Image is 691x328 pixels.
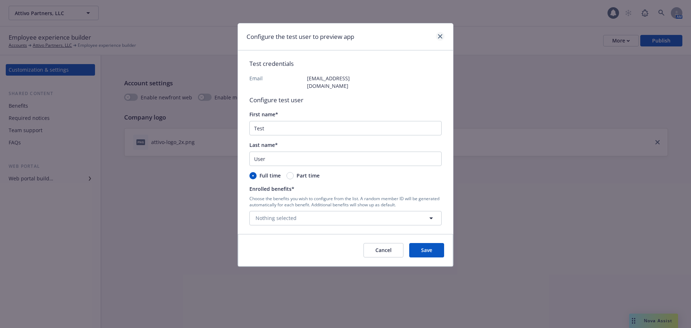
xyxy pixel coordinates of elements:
[249,141,278,148] span: Last name*
[286,172,294,179] input: Part time
[249,211,442,225] button: Nothing selected
[436,32,444,41] a: close
[249,196,442,208] p: Choose the benefits you wish to configure from the list. A random member ID will be generated aut...
[409,243,444,257] button: Save
[249,172,257,179] input: Full time
[259,172,281,179] span: Full time
[256,214,297,222] span: Nothing selected
[249,59,442,68] p: Test credentials
[375,247,392,253] span: Cancel
[297,172,320,179] span: Part time
[363,243,403,257] button: Cancel
[307,75,365,90] p: [EMAIL_ADDRESS][DOMAIN_NAME]
[249,185,294,192] span: Enrolled benefits*
[249,75,307,90] p: Email
[421,247,432,253] span: Save
[247,32,354,41] h1: Configure the test user to preview app
[249,111,278,118] span: First name*
[249,95,442,105] p: Configure test user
